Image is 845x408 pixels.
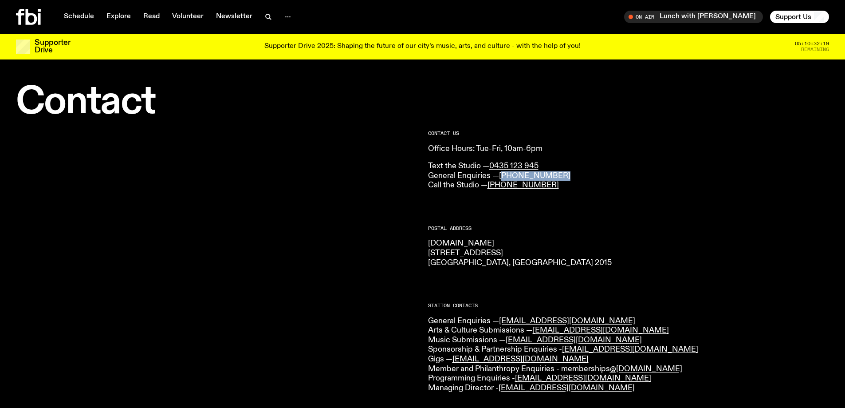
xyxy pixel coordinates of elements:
[167,11,209,23] a: Volunteer
[775,13,811,21] span: Support Us
[499,317,635,325] a: [EMAIL_ADDRESS][DOMAIN_NAME]
[428,317,829,393] p: General Enquiries — Arts & Culture Submissions — Music Submissions — Sponsorship & Partnership En...
[428,162,829,190] p: Text the Studio — General Enquiries — Call the Studio —
[452,355,589,363] a: [EMAIL_ADDRESS][DOMAIN_NAME]
[138,11,165,23] a: Read
[211,11,258,23] a: Newsletter
[59,11,99,23] a: Schedule
[428,144,829,154] p: Office Hours: Tue-Fri, 10am-6pm
[489,162,538,170] a: 0435 123 945
[499,384,635,392] a: [EMAIL_ADDRESS][DOMAIN_NAME]
[428,226,829,231] h2: Postal Address
[16,84,417,120] h1: Contact
[770,11,829,23] button: Support Us
[428,239,829,268] p: [DOMAIN_NAME] [STREET_ADDRESS] [GEOGRAPHIC_DATA], [GEOGRAPHIC_DATA] 2015
[101,11,136,23] a: Explore
[801,47,829,52] span: Remaining
[264,43,581,51] p: Supporter Drive 2025: Shaping the future of our city’s music, arts, and culture - with the help o...
[624,11,763,23] button: On AirLunch with [PERSON_NAME]
[499,172,570,180] a: [PHONE_NUMBER]
[533,326,669,334] a: [EMAIL_ADDRESS][DOMAIN_NAME]
[487,181,559,189] a: [PHONE_NUMBER]
[428,131,829,136] h2: CONTACT US
[506,336,642,344] a: [EMAIL_ADDRESS][DOMAIN_NAME]
[35,39,70,54] h3: Supporter Drive
[610,365,682,373] a: @[DOMAIN_NAME]
[562,345,698,353] a: [EMAIL_ADDRESS][DOMAIN_NAME]
[515,374,651,382] a: [EMAIL_ADDRESS][DOMAIN_NAME]
[428,303,829,308] h2: Station Contacts
[795,41,829,46] span: 05:10:32:19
